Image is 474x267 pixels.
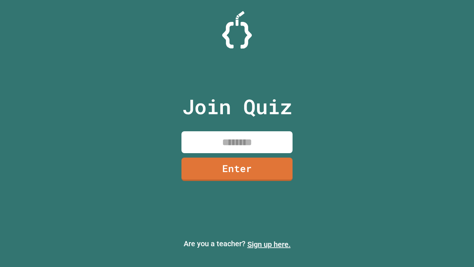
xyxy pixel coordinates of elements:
a: Enter [181,158,293,181]
p: Join Quiz [182,91,292,122]
img: Logo.svg [222,11,252,49]
a: Sign up here. [247,240,291,249]
p: Are you a teacher? [6,238,468,250]
iframe: chat widget [443,237,467,260]
iframe: chat widget [413,205,467,237]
